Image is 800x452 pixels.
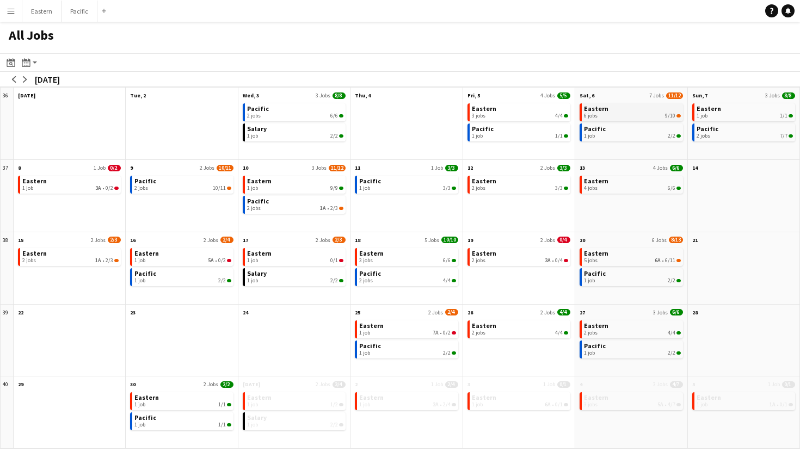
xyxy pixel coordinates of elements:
span: Pacific [472,125,494,133]
span: 8/8 [782,92,795,99]
span: 1 job [584,277,595,284]
button: Pacific [61,1,97,22]
div: • [359,330,456,336]
span: 7 Jobs [649,92,664,99]
span: 2/2 [227,279,231,282]
span: 8/13 [669,237,683,243]
a: Pacific1 job1/1 [134,412,231,428]
div: • [22,257,119,264]
span: 1 job [359,401,370,408]
span: 0/1 [330,257,338,264]
span: 7/7 [789,134,793,138]
span: 5A [208,257,214,264]
a: Pacific1 job2/2 [134,268,231,284]
span: 2/2 [443,350,451,356]
span: 6/6 [670,309,683,315]
span: 4/7 [668,401,675,408]
span: Salary [247,269,267,277]
span: Eastern [584,321,608,330]
span: 1/1 [218,401,226,408]
span: 1 job [359,185,370,191]
span: Pacific [359,177,381,185]
span: 4/4 [555,113,563,119]
span: 19 [467,237,473,244]
span: Thu, 4 [355,92,371,99]
a: Eastern2 jobs3A•0/4 [472,248,568,264]
span: 0/4 [555,257,563,264]
span: 27 [580,309,585,316]
span: Pacific [584,125,606,133]
span: 4/4 [676,331,681,335]
span: 2/4 [445,309,458,315]
span: 2A [433,401,439,408]
span: Salary [247,125,267,133]
span: 6A [655,257,661,264]
span: 1 Job [768,381,780,388]
span: 3 jobs [584,401,598,408]
span: 1 Job [94,164,106,171]
a: Eastern2 jobs4/4 [584,320,680,336]
div: • [22,185,119,191]
span: 2/3 [333,237,346,243]
span: 2 jobs [22,257,36,264]
span: 14 [692,164,698,171]
a: Eastern1 job2A•2/4 [359,392,456,408]
span: Eastern [134,393,159,401]
a: Eastern3 jobs5A•4/7 [584,392,680,408]
div: 38 [1,232,14,305]
div: • [584,257,680,264]
span: 2/2 [339,134,343,138]
a: Eastern1 job6A•0/1 [472,392,568,408]
span: 2 Jobs [91,237,106,244]
a: Eastern4 jobs6/6 [584,176,680,191]
span: 0/2 [218,257,226,264]
span: 9/10 [665,113,675,119]
a: Eastern1 job5A•0/2 [134,248,231,264]
span: 1 job [247,422,258,428]
span: 4/4 [452,279,456,282]
span: 0/2 [227,259,231,262]
span: 2 [355,381,358,388]
span: 17 [243,237,248,244]
span: Eastern [134,249,159,257]
span: 9/9 [339,187,343,190]
a: Pacific1 job2/2 [584,268,680,284]
span: 5 [692,381,695,388]
span: 0/2 [443,330,451,336]
a: Eastern1 job1A•0/1 [697,392,793,408]
span: 6/6 [339,114,343,117]
span: 2/2 [330,277,338,284]
span: 6/11 [676,259,681,262]
a: Pacific1 job1/1 [472,123,568,139]
span: 4/4 [443,277,451,284]
span: 3/3 [443,185,451,191]
span: 10/11 [217,165,233,171]
a: Eastern1 job3A•0/2 [22,176,119,191]
span: 1/1 [789,114,793,117]
span: Eastern [247,249,272,257]
div: • [584,401,680,408]
span: 4 [580,381,582,388]
span: 2/2 [330,422,338,428]
span: 2 jobs [584,330,598,336]
span: 2 jobs [247,205,261,212]
span: Eastern [359,321,384,330]
span: 1 Job [431,381,443,388]
span: 2 Jobs [540,164,555,171]
a: Eastern1 job1/1 [697,103,793,119]
span: 2/2 [220,381,233,388]
span: 2/3 [108,237,121,243]
div: • [247,205,343,212]
div: • [472,257,568,264]
span: Pacific [359,269,381,277]
span: 2 Jobs [428,309,443,316]
span: 1 job [697,401,707,408]
span: 9/9 [330,185,338,191]
span: 15 [18,237,23,244]
a: Salary1 job2/2 [247,123,343,139]
span: Eastern [584,104,608,113]
span: 0/4 [557,237,570,243]
span: 0/1 [782,381,795,388]
span: 24 [243,309,248,316]
span: 0/1 [555,401,563,408]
